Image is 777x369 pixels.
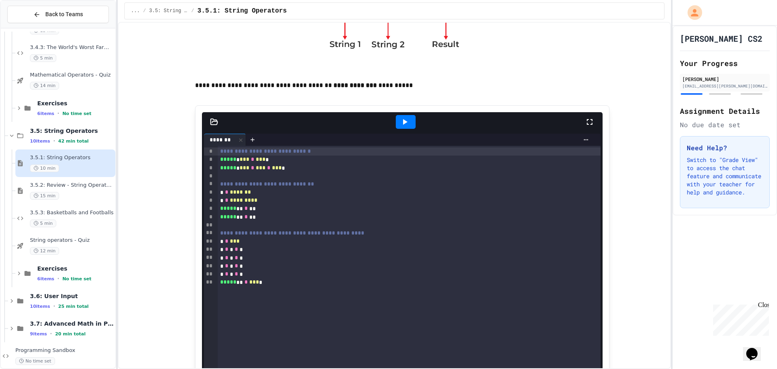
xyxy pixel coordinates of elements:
span: Programming Sandbox [15,347,114,354]
h1: [PERSON_NAME] CS2 [680,33,762,44]
span: 3.5.2: Review - String Operators [30,182,114,189]
div: Chat with us now!Close [3,3,56,51]
span: 15 min [30,192,59,200]
span: String operators - Quiz [30,237,114,244]
span: ... [131,8,140,14]
div: My Account [679,3,704,22]
span: 3.7: Advanced Math in Python [30,320,114,327]
h3: Need Help? [687,143,763,153]
h2: Your Progress [680,58,770,69]
span: 3.5.1: String Operators [197,6,287,16]
span: 3.5: String Operators [149,8,188,14]
span: Back to Teams [45,10,83,19]
div: [PERSON_NAME] [682,75,767,83]
span: 9 items [30,331,47,337]
span: 5 min [30,220,56,227]
span: 3.4.3: The World's Worst Farmers Market [30,44,114,51]
span: 20 min total [55,331,85,337]
span: / [191,8,194,14]
span: No time set [62,276,91,282]
span: 3.5.1: String Operators [30,154,114,161]
span: No time set [15,357,55,365]
span: • [50,331,52,337]
span: / [143,8,146,14]
span: 6 items [37,111,54,116]
span: 42 min total [58,139,89,144]
span: 3.5.3: Basketballs and Footballs [30,209,114,216]
button: Back to Teams [7,6,109,23]
span: • [53,138,55,144]
span: 10 items [30,304,50,309]
span: 5 min [30,54,56,62]
span: 6 items [37,276,54,282]
span: 3.6: User Input [30,292,114,300]
span: • [53,303,55,309]
div: No due date set [680,120,770,130]
span: Mathematical Operators - Quiz [30,72,114,79]
span: 12 min [30,247,59,255]
h2: Assignment Details [680,105,770,117]
span: Exercises [37,100,114,107]
p: Switch to "Grade View" to access the chat feature and communicate with your teacher for help and ... [687,156,763,196]
iframe: chat widget [710,301,769,336]
span: 25 min total [58,304,89,309]
span: • [57,110,59,117]
div: [EMAIL_ADDRESS][PERSON_NAME][DOMAIN_NAME] [682,83,767,89]
span: 3.5: String Operators [30,127,114,134]
span: 10 items [30,139,50,144]
iframe: chat widget [743,337,769,361]
span: 10 min [30,164,59,172]
span: No time set [62,111,91,116]
span: • [57,275,59,282]
span: 14 min [30,82,59,90]
span: Exercises [37,265,114,272]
